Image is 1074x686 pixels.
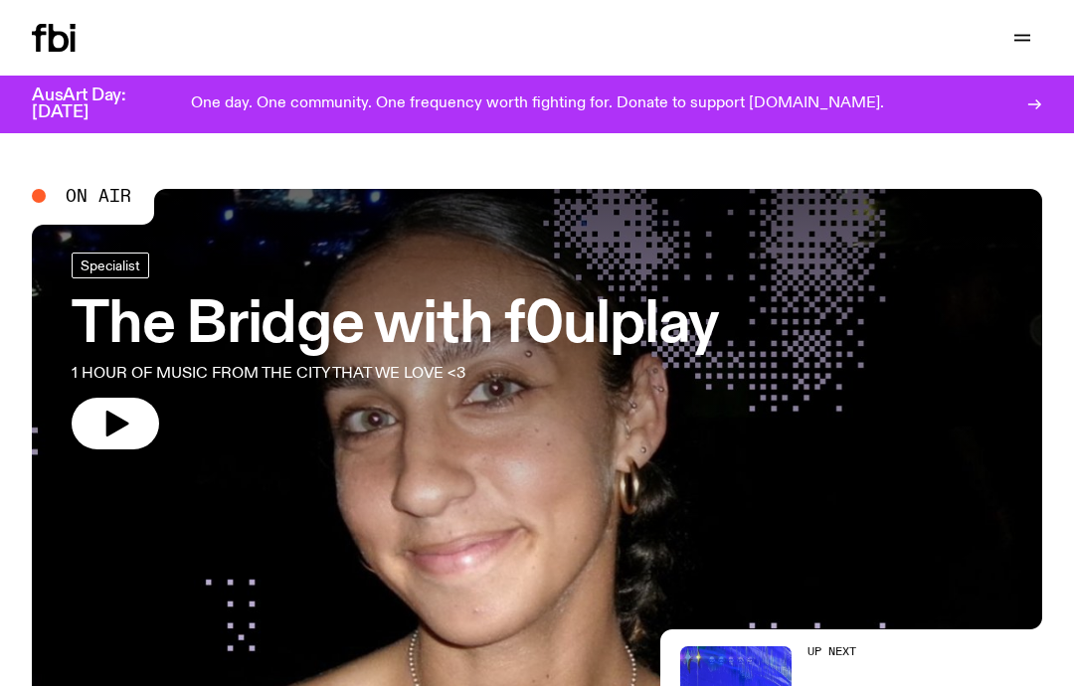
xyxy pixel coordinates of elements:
[72,298,719,354] h3: The Bridge with f0ulplay
[807,646,959,657] h2: Up Next
[191,95,884,113] p: One day. One community. One frequency worth fighting for. Donate to support [DOMAIN_NAME].
[72,362,581,386] p: 1 HOUR OF MUSIC FROM THE CITY THAT WE LOVE <3
[66,187,131,205] span: On Air
[72,253,719,449] a: The Bridge with f0ulplay1 HOUR OF MUSIC FROM THE CITY THAT WE LOVE <3
[72,253,149,278] a: Specialist
[81,257,140,272] span: Specialist
[32,87,159,121] h3: AusArt Day: [DATE]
